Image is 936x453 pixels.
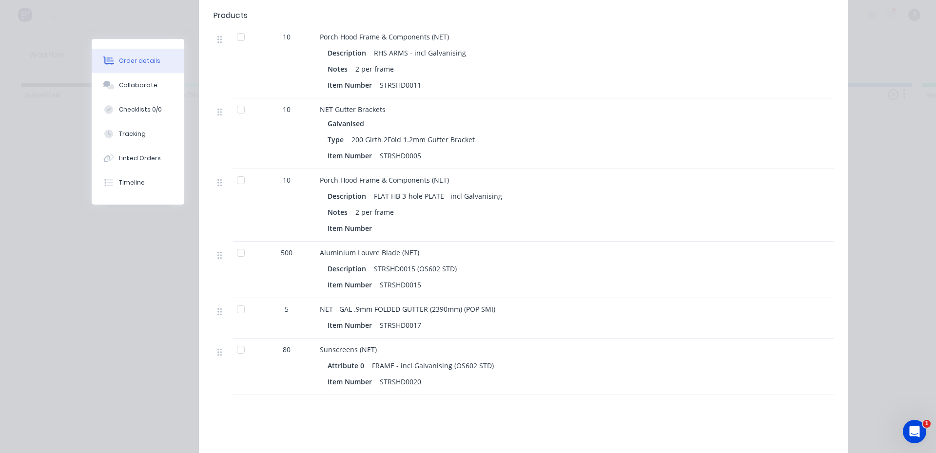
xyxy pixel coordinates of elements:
div: STRSHD0005 [376,149,425,163]
span: NET Gutter Brackets [320,105,386,114]
div: Item Number [328,221,376,235]
button: Checklists 0/0 [92,97,184,122]
div: 2 per frame [351,205,398,219]
div: Type [328,132,348,147]
div: STRSHD0015 [376,278,425,292]
span: Porch Hood Frame & Components (NET) [320,32,449,41]
div: Linked Orders [119,154,161,163]
span: 10 [283,175,291,185]
div: STRSHD0020 [376,375,425,389]
span: Porch Hood Frame & Components (NET) [320,175,449,185]
div: Item Number [328,375,376,389]
div: Attribute 0 [328,359,368,373]
span: 10 [283,32,291,42]
span: 5 [285,304,289,314]
div: 2 per frame [351,62,398,76]
div: Checklists 0/0 [119,105,162,114]
span: Aluminium Louvre Blade (NET) [320,248,419,257]
div: Order details [119,57,160,65]
div: FLAT HB 3-hole PLATE - incl Galvanising [370,189,506,203]
span: 10 [283,104,291,114]
span: 80 [283,344,291,355]
span: NET - GAL .9mm FOLDED GUTTER (2390mm) (POP SMI) [320,304,495,314]
div: Description [328,262,370,276]
div: Collaborate [119,81,157,90]
div: Notes [328,205,351,219]
div: Galvanised [328,116,368,131]
div: Timeline [119,178,145,187]
div: Notes [328,62,351,76]
div: RHS ARMS - incl Galvanising [370,46,470,60]
div: FRAME - incl Galvanising (OS602 STD) [368,359,498,373]
div: 200 Girth 2Fold 1.2mm Gutter Bracket [348,132,479,147]
div: STRSHD0017 [376,318,425,332]
span: Sunscreens (NET) [320,345,377,354]
button: Linked Orders [92,146,184,170]
div: Tracking [119,130,146,138]
span: 1 [923,420,931,428]
div: STRSHD0015 (OS602 STD) [370,262,461,276]
div: Description [328,46,370,60]
div: Description [328,189,370,203]
div: Item Number [328,149,376,163]
iframe: Intercom live chat [903,420,926,443]
button: Collaborate [92,73,184,97]
button: Order details [92,49,184,73]
button: Tracking [92,122,184,146]
div: Item Number [328,78,376,92]
div: Products [214,10,248,21]
button: Timeline [92,170,184,195]
span: 500 [281,247,292,258]
div: Item Number [328,318,376,332]
div: STRSHD0011 [376,78,425,92]
div: Item Number [328,278,376,292]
